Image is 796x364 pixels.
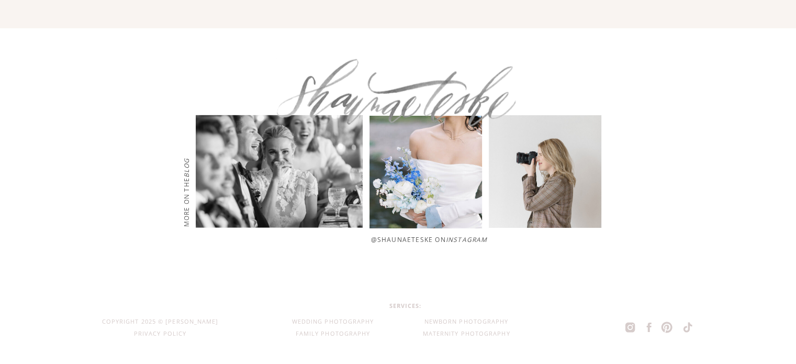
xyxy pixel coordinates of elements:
a: Newborn photography [406,316,528,328]
p: @shaunaeteske on [371,234,576,244]
p: more on the [181,117,190,227]
a: family photography [272,328,394,340]
a: @shaunaeteske onInstagram [371,234,576,244]
i: blog [182,158,190,178]
div: copyright 2025 © [PERSON_NAME] [100,316,221,328]
a: wedding photography [272,316,394,328]
a: Privacy Policy [133,328,187,340]
b: services: [389,302,422,310]
a: Maternity Photography [406,328,528,340]
i: Instagram [446,235,488,244]
a: more on theblog [181,117,190,227]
